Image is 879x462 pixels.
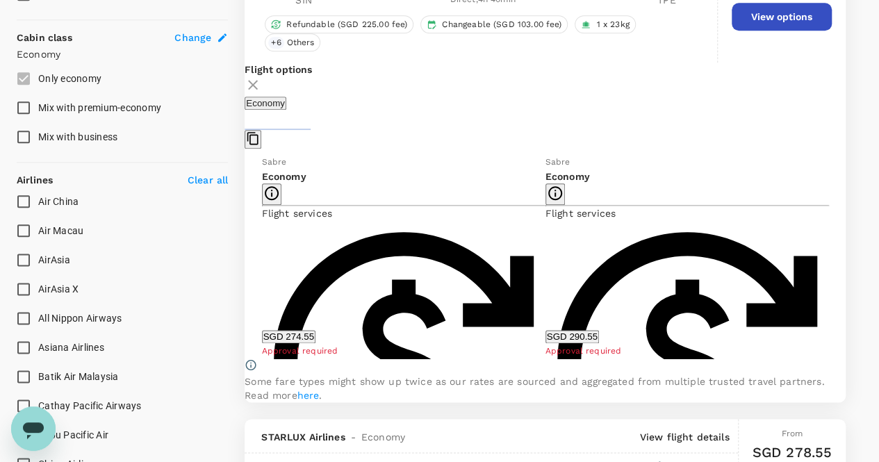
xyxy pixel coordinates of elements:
strong: Airlines [17,174,53,185]
div: Changeable (SGD 103.00 fee) [420,15,568,33]
span: Batik Air Malaysia [38,371,119,382]
span: AirAsia X [38,283,79,295]
p: Economy [17,47,228,61]
span: + 6 [268,37,284,49]
iframe: Button to launch messaging window [11,406,56,451]
a: here [297,390,320,401]
p: View flight details [640,430,730,444]
span: All Nippon Airways [38,313,122,324]
span: From [781,429,803,438]
span: Flight services [262,208,332,219]
div: Refundable (SGD 225.00 fee) [265,15,413,33]
span: Approval required [262,346,338,356]
span: Cebu Pacific Air [38,429,108,440]
p: Economy [545,170,829,183]
p: Flight options [245,63,846,76]
span: - [345,430,361,444]
strong: Cabin class [17,32,72,43]
span: Only economy [38,73,101,84]
span: Air Macau [38,225,83,236]
button: SGD 274.55 [262,330,315,343]
p: Economy [262,170,545,183]
span: Asiana Airlines [38,342,104,353]
span: STARLUX Airlines [261,430,345,444]
span: Flight services [545,208,616,219]
span: 1 x 23kg [591,19,634,31]
span: Others [281,37,320,49]
span: Sabre [262,157,287,167]
p: Some fare types might show up twice as our rates are sourced and aggregated from multiple trusted... [245,374,846,402]
span: Sabre [545,157,570,167]
button: View options [732,3,832,31]
span: Refundable (SGD 225.00 fee) [281,19,413,31]
span: AirAsia [38,254,70,265]
div: +6Others [265,33,320,51]
span: Changeable (SGD 103.00 fee) [436,19,567,31]
p: Clear all [188,173,228,187]
div: 1 x 23kg [575,15,635,33]
span: Change [174,31,211,44]
span: Economy [361,430,405,444]
span: Mix with business [38,131,117,142]
button: Economy [245,97,286,110]
span: Cathay Pacific Airways [38,400,142,411]
button: SGD 290.55 [545,330,599,343]
span: Mix with premium-economy [38,102,161,113]
span: Approval required [545,346,622,356]
span: Air China [38,196,79,207]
